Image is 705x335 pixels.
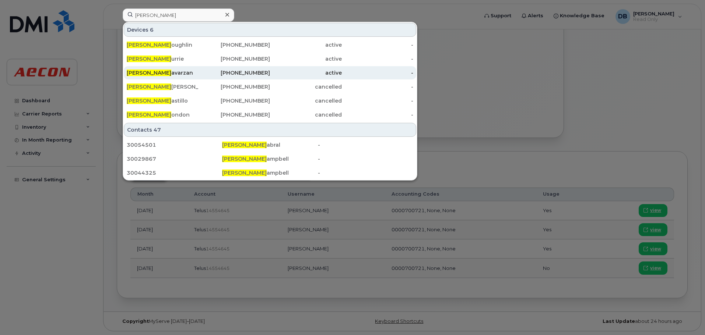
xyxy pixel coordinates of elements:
[199,97,270,104] div: [PHONE_NUMBER]
[127,42,171,48] span: [PERSON_NAME]
[123,8,234,22] input: Find something...
[270,97,342,104] div: cancelled
[270,41,342,49] div: active
[199,41,270,49] div: [PHONE_NUMBER]
[127,97,171,104] span: [PERSON_NAME]
[154,126,161,133] span: 47
[127,55,199,63] div: urrie
[199,55,270,63] div: [PHONE_NUMBER]
[127,69,199,76] div: avarzan
[318,169,413,177] div: -
[199,111,270,118] div: [PHONE_NUMBER]
[127,83,171,90] span: [PERSON_NAME]
[127,97,199,104] div: astillo
[150,26,154,33] span: 6
[318,141,413,149] div: -
[127,111,199,118] div: ondon
[127,111,171,118] span: [PERSON_NAME]
[124,80,416,93] a: [PERSON_NAME][PERSON_NAME][PHONE_NUMBER]cancelled-
[222,170,267,176] span: [PERSON_NAME]
[342,111,414,118] div: -
[124,123,416,137] div: Contacts
[222,155,318,163] div: ampbell
[342,41,414,49] div: -
[127,83,199,90] div: [PERSON_NAME]
[199,69,270,76] div: [PHONE_NUMBER]
[127,141,222,149] div: 30054501
[270,69,342,76] div: active
[124,94,416,107] a: [PERSON_NAME]astillo[PHONE_NUMBER]cancelled-
[124,23,416,37] div: Devices
[199,83,270,90] div: [PHONE_NUMBER]
[342,97,414,104] div: -
[342,55,414,63] div: -
[124,66,416,79] a: [PERSON_NAME]avarzan[PHONE_NUMBER]active-
[222,169,318,177] div: ampbell
[124,138,416,152] a: 30054501[PERSON_NAME]abral-
[124,152,416,165] a: 30029867[PERSON_NAME]ampbell-
[124,108,416,121] a: [PERSON_NAME]ondon[PHONE_NUMBER]cancelled-
[127,70,171,76] span: [PERSON_NAME]
[124,52,416,65] a: [PERSON_NAME]urrie[PHONE_NUMBER]active-
[270,111,342,118] div: cancelled
[270,55,342,63] div: active
[124,38,416,51] a: [PERSON_NAME]oughlin[PHONE_NUMBER]active-
[222,141,318,149] div: abral
[222,142,267,148] span: [PERSON_NAME]
[127,56,171,62] span: [PERSON_NAME]
[124,166,416,179] a: 30044325[PERSON_NAME]ampbell-
[127,41,199,49] div: oughlin
[318,155,413,163] div: -
[127,155,222,163] div: 30029867
[342,69,414,76] div: -
[270,83,342,90] div: cancelled
[127,169,222,177] div: 30044325
[342,83,414,90] div: -
[222,156,267,162] span: [PERSON_NAME]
